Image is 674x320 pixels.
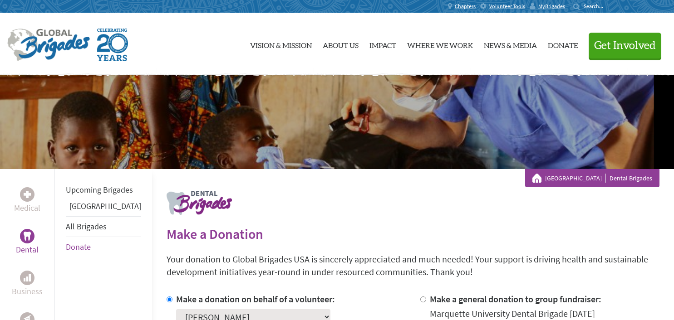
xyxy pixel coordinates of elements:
div: Business [20,271,34,285]
div: Dental Brigades [532,174,652,183]
a: News & Media [484,20,537,68]
a: Where We Work [407,20,473,68]
label: Make a donation on behalf of a volunteer: [176,293,335,305]
img: Dental [24,232,31,240]
a: Vision & Mission [250,20,312,68]
img: Global Brigades Celebrating 20 Years [97,29,128,61]
img: Medical [24,191,31,198]
a: About Us [323,20,359,68]
a: Donate [66,242,91,252]
span: Get Involved [594,40,656,51]
a: Upcoming Brigades [66,184,133,195]
a: DentalDental [16,229,39,256]
span: Chapters [455,3,476,10]
span: Volunteer Tools [489,3,525,10]
p: Business [12,285,43,298]
a: [GEOGRAPHIC_DATA] [69,201,141,211]
div: Medical [20,187,34,202]
input: Search... [584,3,610,10]
img: Global Brigades Logo [7,29,90,61]
li: Donate [66,237,141,257]
button: Get Involved [589,33,661,58]
li: Panama [66,200,141,216]
a: All Brigades [66,221,107,232]
p: Medical [14,202,40,214]
li: Upcoming Brigades [66,180,141,200]
span: MyBrigades [538,3,565,10]
h2: Make a Donation [167,226,659,242]
a: [GEOGRAPHIC_DATA] [545,174,606,183]
div: Dental [20,229,34,243]
img: Business [24,274,31,281]
li: All Brigades [66,216,141,237]
p: Dental [16,243,39,256]
label: Make a general donation to group fundraiser: [430,293,601,305]
a: MedicalMedical [14,187,40,214]
a: BusinessBusiness [12,271,43,298]
p: Your donation to Global Brigades USA is sincerely appreciated and much needed! Your support is dr... [167,253,659,278]
img: logo-dental.png [167,191,232,215]
a: Impact [369,20,396,68]
a: Donate [548,20,578,68]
